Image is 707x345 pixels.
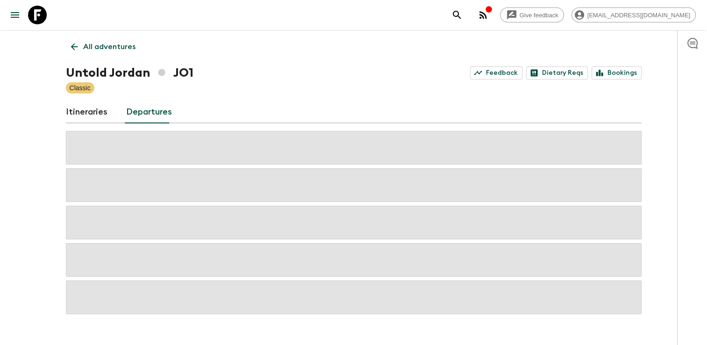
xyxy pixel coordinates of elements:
div: [EMAIL_ADDRESS][DOMAIN_NAME] [571,7,696,22]
a: Departures [126,101,172,123]
span: Give feedback [514,12,564,19]
p: All adventures [83,41,136,52]
span: [EMAIL_ADDRESS][DOMAIN_NAME] [582,12,695,19]
button: search adventures [448,6,466,24]
a: Bookings [592,66,642,79]
p: Classic [70,83,91,93]
a: Dietary Reqs [526,66,588,79]
h1: Untold Jordan JO1 [66,64,193,82]
a: Feedback [470,66,522,79]
a: All adventures [66,37,141,56]
a: Give feedback [500,7,564,22]
a: Itineraries [66,101,107,123]
button: menu [6,6,24,24]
